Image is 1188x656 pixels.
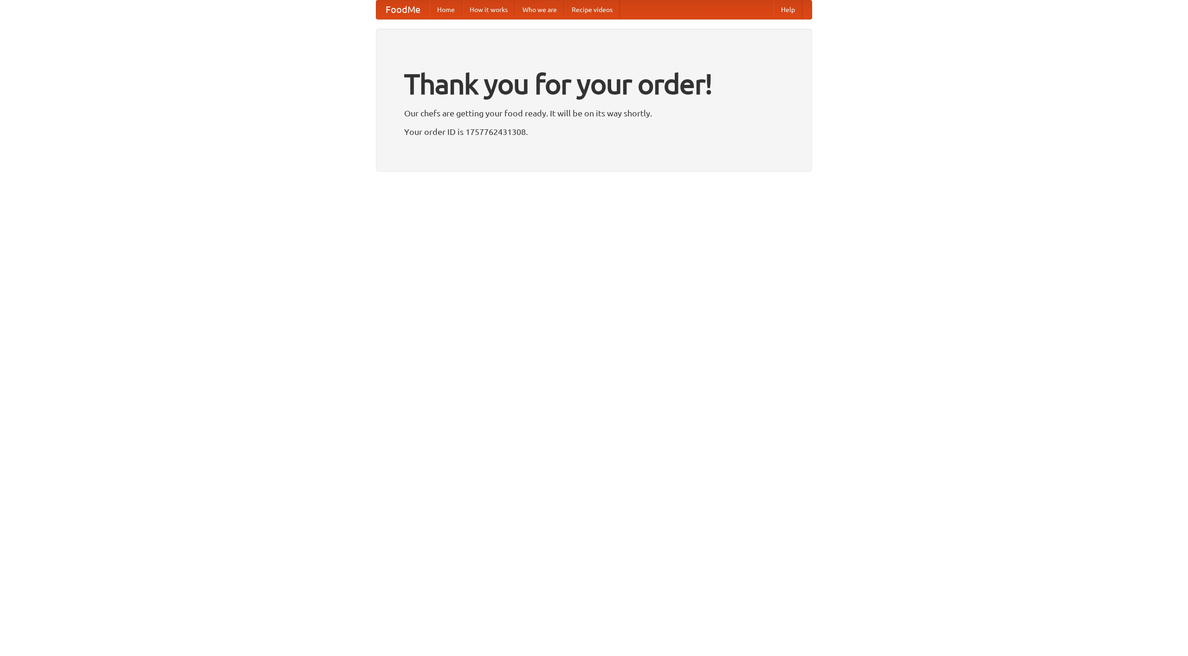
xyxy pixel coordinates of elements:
a: How it works [462,0,515,19]
h1: Thank you for your order! [404,62,784,106]
p: Your order ID is 1757762431308. [404,125,784,139]
a: FoodMe [376,0,430,19]
p: Our chefs are getting your food ready. It will be on its way shortly. [404,106,784,120]
a: Recipe videos [564,0,620,19]
a: Help [774,0,802,19]
a: Home [430,0,462,19]
a: Who we are [515,0,564,19]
